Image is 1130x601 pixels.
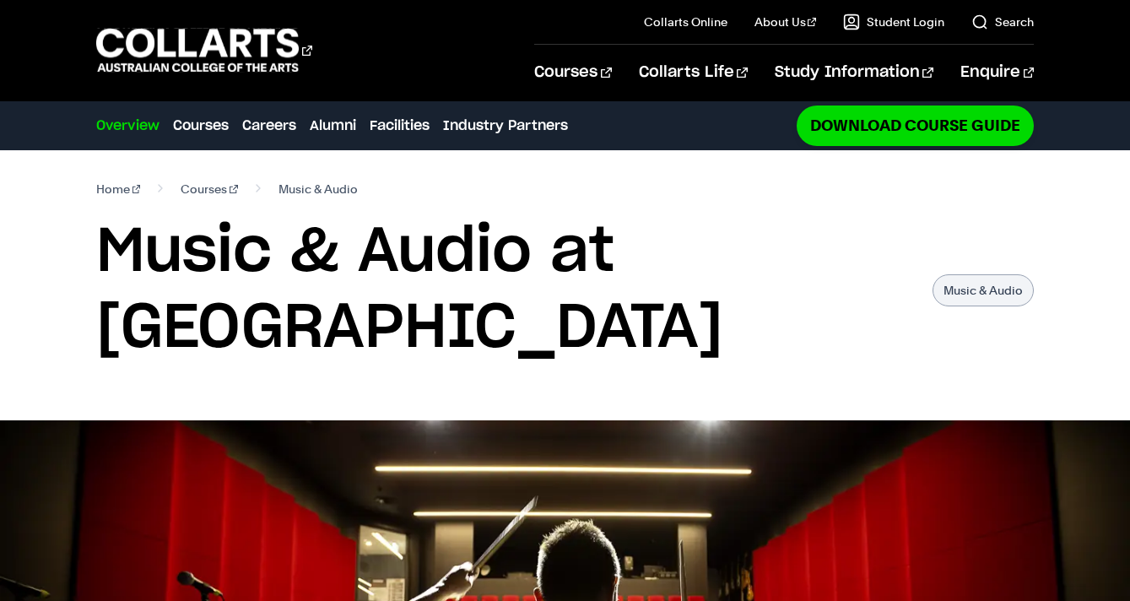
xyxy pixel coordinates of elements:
a: Collarts Life [639,45,748,100]
a: Facilities [370,116,430,136]
p: Music & Audio [933,274,1034,306]
div: Go to homepage [96,26,312,74]
a: About Us [754,14,817,30]
a: Courses [534,45,611,100]
h1: Music & Audio at [GEOGRAPHIC_DATA] [96,214,916,366]
a: Study Information [775,45,933,100]
a: Home [96,177,141,201]
a: Industry Partners [443,116,568,136]
a: Courses [173,116,229,136]
a: Download Course Guide [797,106,1034,145]
a: Enquire [960,45,1034,100]
a: Overview [96,116,159,136]
span: Music & Audio [278,177,358,201]
a: Courses [181,177,238,201]
a: Collarts Online [644,14,727,30]
a: Alumni [310,116,356,136]
a: Careers [242,116,296,136]
a: Search [971,14,1034,30]
a: Student Login [843,14,944,30]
